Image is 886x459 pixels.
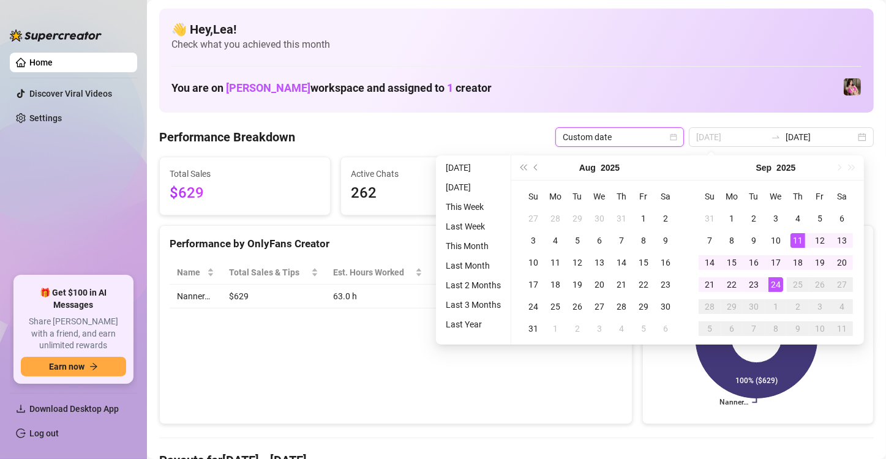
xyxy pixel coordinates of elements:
th: Total Sales & Tips [222,261,325,285]
td: 2025-07-28 [544,207,566,229]
div: 23 [658,277,673,292]
span: Total Sales [170,167,320,181]
td: 2025-08-15 [633,252,655,274]
div: 11 [835,321,849,336]
td: 2025-09-14 [699,252,721,274]
div: 5 [813,211,827,226]
td: 2025-10-03 [809,296,831,318]
div: 16 [658,255,673,270]
th: Mo [721,185,743,207]
span: 1 [447,81,453,94]
div: 14 [614,255,629,270]
div: 21 [702,277,717,292]
div: 7 [746,321,761,336]
td: 2025-08-01 [633,207,655,229]
td: 2025-08-18 [544,274,566,296]
h4: 👋 Hey, Lea ! [171,21,862,38]
button: Last year (Control + left) [516,155,530,180]
h1: You are on workspace and assigned to creator [171,81,492,95]
div: 3 [526,233,541,248]
div: 27 [592,299,607,314]
li: [DATE] [441,180,506,195]
div: 22 [636,277,651,292]
div: 15 [724,255,739,270]
li: Last Year [441,317,506,332]
td: 2025-09-04 [610,318,633,340]
div: 18 [548,277,563,292]
button: Choose a year [601,155,620,180]
li: This Month [441,239,506,253]
td: 2025-09-11 [787,229,809,252]
td: 2025-08-02 [655,207,677,229]
td: 2025-08-11 [544,252,566,274]
div: Performance by OnlyFans Creator [170,236,622,252]
div: 1 [768,299,783,314]
td: 2025-09-06 [831,207,853,229]
td: 2025-10-07 [743,318,765,340]
td: 2025-08-13 [588,252,610,274]
td: 2025-09-01 [721,207,743,229]
th: Th [610,185,633,207]
span: to [771,132,781,142]
td: 2025-09-05 [809,207,831,229]
div: 28 [548,211,563,226]
td: 2025-07-29 [566,207,588,229]
td: 2025-08-08 [633,229,655,252]
td: 2025-08-19 [566,274,588,296]
th: We [588,185,610,207]
div: 9 [746,233,761,248]
div: 5 [702,321,717,336]
td: 2025-09-02 [743,207,765,229]
td: 2025-08-12 [566,252,588,274]
div: 15 [636,255,651,270]
td: 2025-09-22 [721,274,743,296]
td: 2025-10-02 [787,296,809,318]
th: Mo [544,185,566,207]
div: 18 [790,255,805,270]
td: 2025-10-01 [765,296,787,318]
td: 63.0 h [326,285,430,308]
div: 29 [570,211,585,226]
td: 2025-10-09 [787,318,809,340]
th: Tu [743,185,765,207]
td: 2025-09-03 [765,207,787,229]
th: Th [787,185,809,207]
div: 4 [548,233,563,248]
td: 2025-08-03 [522,229,544,252]
h4: Performance Breakdown [159,129,295,146]
span: $629 [170,182,320,205]
div: 27 [526,211,541,226]
td: $629 [222,285,325,308]
span: arrow-right [89,362,98,371]
td: 2025-09-04 [787,207,809,229]
div: 2 [790,299,805,314]
div: 19 [813,255,827,270]
td: 2025-08-21 [610,274,633,296]
div: 4 [790,211,805,226]
td: 2025-07-31 [610,207,633,229]
li: Last Month [441,258,506,273]
th: Tu [566,185,588,207]
td: 2025-10-06 [721,318,743,340]
div: 26 [813,277,827,292]
div: 13 [592,255,607,270]
span: Download Desktop App [29,404,119,414]
span: Total Sales & Tips [229,266,308,279]
th: Sales / Hour [430,261,509,285]
td: 2025-08-27 [588,296,610,318]
div: 30 [658,299,673,314]
td: 2025-08-28 [610,296,633,318]
div: 5 [636,321,651,336]
div: 9 [790,321,805,336]
td: Nanner… [170,285,222,308]
div: 1 [724,211,739,226]
td: 2025-10-04 [831,296,853,318]
div: 29 [724,299,739,314]
td: 2025-10-11 [831,318,853,340]
td: 2025-09-26 [809,274,831,296]
td: 2025-08-22 [633,274,655,296]
button: Choose a month [579,155,596,180]
div: 31 [702,211,717,226]
td: 2025-08-17 [522,274,544,296]
img: Nanner [844,78,861,95]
